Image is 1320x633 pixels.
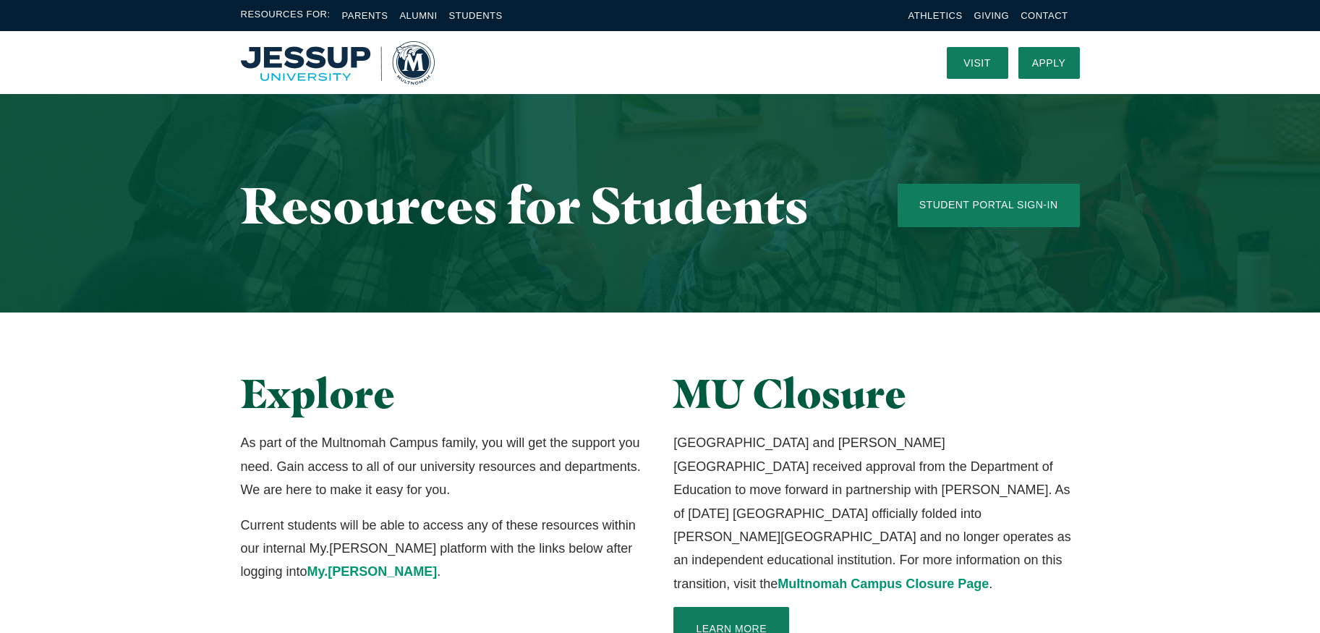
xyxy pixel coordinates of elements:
[342,10,388,21] a: Parents
[449,10,503,21] a: Students
[1021,10,1068,21] a: Contact
[974,10,1010,21] a: Giving
[241,41,435,85] img: Multnomah University Logo
[241,514,647,584] p: Current students will be able to access any of these resources within our internal My.[PERSON_NAM...
[399,10,437,21] a: Alumni
[241,177,840,233] h1: Resources for Students
[241,370,647,417] h2: Explore
[947,47,1008,79] a: Visit
[778,577,989,591] a: Multnomah Campus Closure Page
[241,41,435,85] a: Home
[908,10,963,21] a: Athletics
[307,564,438,579] a: My.[PERSON_NAME]
[898,184,1080,227] a: Student Portal Sign-In
[241,431,647,501] p: As part of the Multnomah Campus family, you will get the support you need. Gain access to all of ...
[673,370,1079,417] h2: MU Closure
[1018,47,1080,79] a: Apply
[673,431,1079,595] p: [GEOGRAPHIC_DATA] and [PERSON_NAME][GEOGRAPHIC_DATA] received approval from the Department of Edu...
[241,7,331,24] span: Resources For:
